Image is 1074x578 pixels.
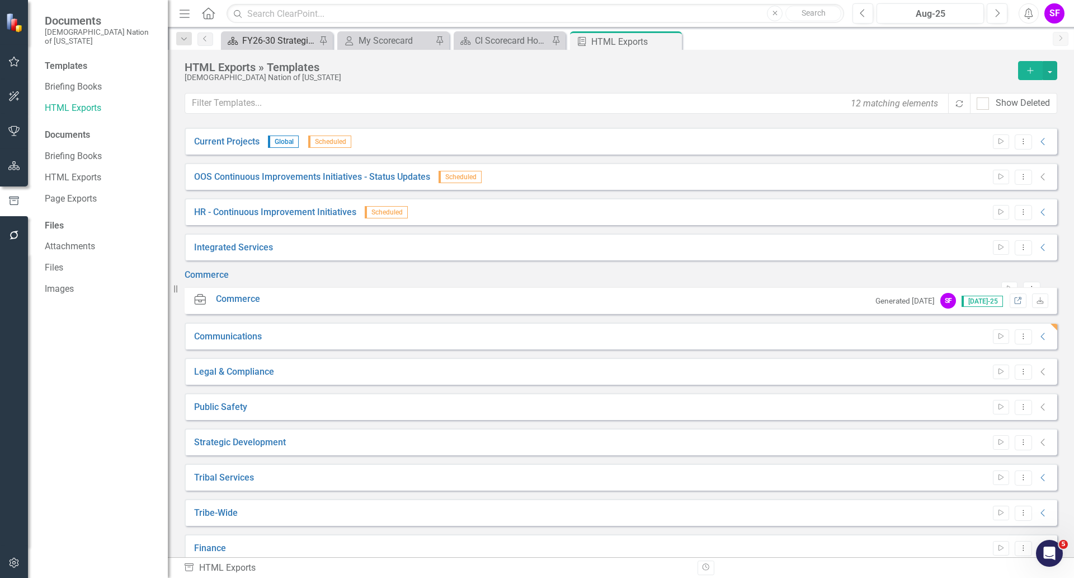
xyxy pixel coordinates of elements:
div: FY26-30 Strategic Plan [242,34,316,48]
a: OOS Continuous Improvements Initiatives - Status Updates [194,171,430,184]
div: HTML Exports [183,562,260,575]
div: Files [45,220,157,232]
a: Briefing Books [45,81,157,94]
a: Briefing Books [45,150,157,163]
a: Integrated Services [194,241,273,254]
div: HTML Exports [591,35,679,49]
a: Tribal Services [194,472,254,484]
a: Finance [194,542,226,555]
div: CI Scorecard Home [475,34,549,48]
a: Public Safety [194,401,247,414]
button: SF [1044,3,1064,24]
a: CI Scorecard Home [456,34,549,48]
span: Search [802,8,826,17]
a: Commerce [216,293,260,306]
span: 5 [1059,540,1068,549]
img: ClearPoint Strategy [6,13,25,32]
small: Generated [DATE] [875,296,935,306]
span: Scheduled [308,136,351,148]
div: SF [940,293,956,309]
button: Aug-25 [877,3,984,24]
iframe: Intercom live chat [1036,540,1063,567]
span: Documents [45,14,157,27]
a: Tribe-Wide [194,507,238,520]
a: FY26-30 Strategic Plan [224,34,316,48]
div: My Scorecard [359,34,432,48]
a: Legal & Compliance [194,366,274,379]
a: HTML Exports [45,171,157,184]
span: [DATE]-25 [962,296,1003,307]
small: [DEMOGRAPHIC_DATA] Nation of [US_STATE] [45,27,157,46]
div: 12 matching elements [848,94,941,113]
a: HTML Exports [45,102,157,115]
a: Commerce [185,269,229,282]
input: Search ClearPoint... [227,4,844,24]
span: Global [268,136,299,148]
a: HR - Continuous Improvement Initiatives [194,206,356,219]
span: Scheduled [439,171,482,183]
div: Documents [45,129,157,142]
a: Strategic Development [194,436,286,449]
span: Scheduled [365,206,408,218]
a: Communications [194,330,262,343]
input: Filter Templates... [185,93,949,114]
button: Search [785,6,841,21]
a: Current Projects [194,136,260,148]
a: Attachments [45,240,157,253]
div: Templates [45,60,157,73]
a: Page Exports [45,193,157,206]
div: HTML Exports » Templates [185,61,1012,73]
a: My Scorecard [340,34,432,48]
div: Show Deleted [996,97,1050,110]
div: Aug-25 [880,7,980,21]
div: [DEMOGRAPHIC_DATA] Nation of [US_STATE] [185,73,1012,82]
a: Images [45,283,157,296]
a: Files [45,262,157,274]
